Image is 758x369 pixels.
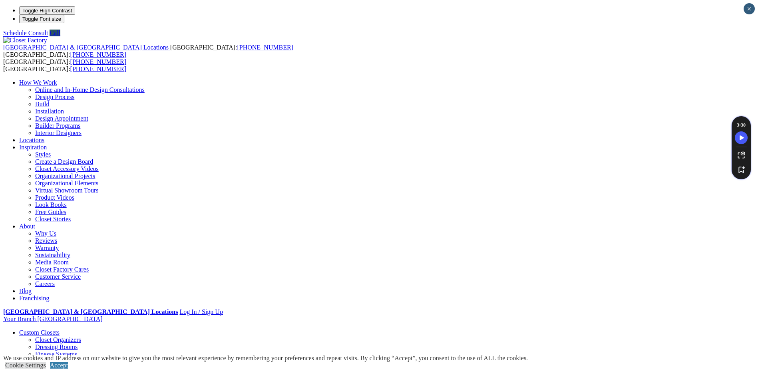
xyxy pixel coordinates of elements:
[70,51,126,58] a: [PHONE_NUMBER]
[35,93,74,100] a: Design Process
[35,208,66,215] a: Free Guides
[35,252,70,258] a: Sustainability
[35,187,99,194] a: Virtual Showroom Tours
[35,108,64,115] a: Installation
[5,362,46,369] a: Cookie Settings
[35,259,69,266] a: Media Room
[35,244,59,251] a: Warranty
[19,144,47,151] a: Inspiration
[35,266,89,273] a: Closet Factory Cares
[3,37,47,44] img: Closet Factory
[19,223,35,230] a: About
[22,8,72,14] span: Toggle High Contrast
[3,308,178,315] a: [GEOGRAPHIC_DATA] & [GEOGRAPHIC_DATA] Locations
[35,336,81,343] a: Closet Organizers
[3,58,126,72] span: [GEOGRAPHIC_DATA]: [GEOGRAPHIC_DATA]:
[19,79,57,86] a: How We Work
[35,273,81,280] a: Customer Service
[19,137,44,143] a: Locations
[35,158,93,165] a: Create a Design Board
[3,44,170,51] a: [GEOGRAPHIC_DATA] & [GEOGRAPHIC_DATA] Locations
[35,351,77,357] a: Finesse Systems
[35,101,50,107] a: Build
[35,216,71,222] a: Closet Stories
[3,315,103,322] a: Your Branch [GEOGRAPHIC_DATA]
[35,173,95,179] a: Organizational Projects
[35,122,80,129] a: Builder Programs
[3,355,528,362] div: We use cookies and IP address on our website to give you the most relevant experience by remember...
[3,44,293,58] span: [GEOGRAPHIC_DATA]: [GEOGRAPHIC_DATA]:
[3,315,36,322] span: Your Branch
[35,237,57,244] a: Reviews
[22,16,61,22] span: Toggle Font size
[744,3,755,14] button: Close
[37,315,102,322] span: [GEOGRAPHIC_DATA]
[35,115,88,122] a: Design Appointment
[19,329,60,336] a: Custom Closets
[50,362,68,369] a: Accept
[19,15,64,23] button: Toggle Font size
[19,288,32,294] a: Blog
[35,230,56,237] a: Why Us
[3,44,169,51] span: [GEOGRAPHIC_DATA] & [GEOGRAPHIC_DATA] Locations
[70,58,126,65] a: [PHONE_NUMBER]
[237,44,293,51] a: [PHONE_NUMBER]
[35,343,78,350] a: Dressing Rooms
[35,201,67,208] a: Look Books
[35,129,82,136] a: Interior Designers
[50,30,60,36] a: Call
[179,308,223,315] a: Log In / Sign Up
[35,194,74,201] a: Product Videos
[19,295,50,302] a: Franchising
[70,65,126,72] a: [PHONE_NUMBER]
[3,30,48,36] a: Schedule Consult
[35,180,98,186] a: Organizational Elements
[35,151,51,158] a: Styles
[35,165,99,172] a: Closet Accessory Videos
[35,86,145,93] a: Online and In-Home Design Consultations
[19,6,75,15] button: Toggle High Contrast
[35,280,55,287] a: Careers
